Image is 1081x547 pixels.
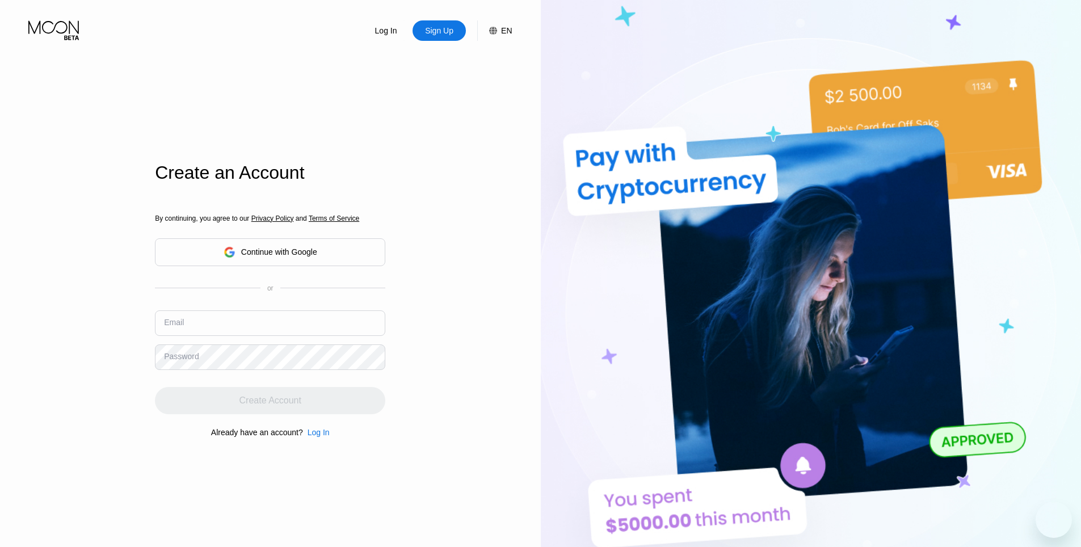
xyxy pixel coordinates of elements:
div: By continuing, you agree to our [155,214,385,222]
div: Email [164,318,184,327]
div: Continue with Google [241,247,317,256]
div: EN [477,20,512,41]
div: Log In [359,20,413,41]
span: Terms of Service [309,214,359,222]
div: Password [164,352,199,361]
div: or [267,284,274,292]
div: Log In [308,428,330,437]
span: and [293,214,309,222]
span: Privacy Policy [251,214,294,222]
div: Log In [374,25,398,36]
div: Sign Up [424,25,455,36]
div: Sign Up [413,20,466,41]
div: Continue with Google [155,238,385,266]
div: Log In [303,428,330,437]
div: Already have an account? [211,428,303,437]
iframe: Кнопка запуска окна обмена сообщениями [1036,502,1072,538]
div: EN [501,26,512,35]
div: Create an Account [155,162,385,183]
